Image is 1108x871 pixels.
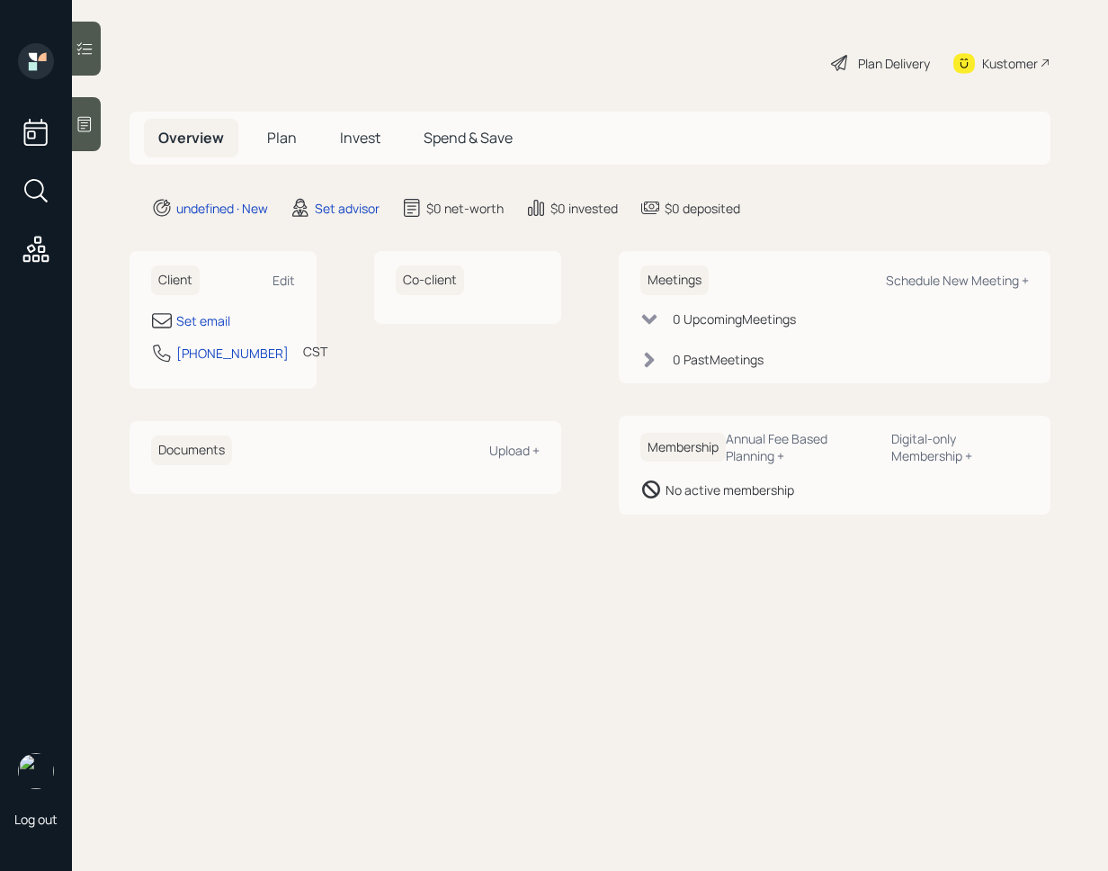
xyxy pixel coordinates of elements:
[426,199,504,218] div: $0 net-worth
[550,199,618,218] div: $0 invested
[18,753,54,789] img: retirable_logo.png
[982,54,1038,73] div: Kustomer
[14,811,58,828] div: Log out
[151,265,200,295] h6: Client
[858,54,930,73] div: Plan Delivery
[151,435,232,465] h6: Documents
[424,128,513,148] span: Spend & Save
[673,350,764,369] div: 0 Past Meeting s
[176,311,230,330] div: Set email
[176,199,268,218] div: undefined · New
[891,430,1029,464] div: Digital-only Membership +
[666,480,794,499] div: No active membership
[886,272,1029,289] div: Schedule New Meeting +
[640,265,709,295] h6: Meetings
[489,442,540,459] div: Upload +
[303,342,327,361] div: CST
[673,310,796,328] div: 0 Upcoming Meeting s
[315,199,380,218] div: Set advisor
[267,128,297,148] span: Plan
[396,265,464,295] h6: Co-client
[158,128,224,148] span: Overview
[273,272,295,289] div: Edit
[340,128,380,148] span: Invest
[665,199,740,218] div: $0 deposited
[726,430,877,464] div: Annual Fee Based Planning +
[640,433,726,462] h6: Membership
[176,344,289,363] div: [PHONE_NUMBER]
